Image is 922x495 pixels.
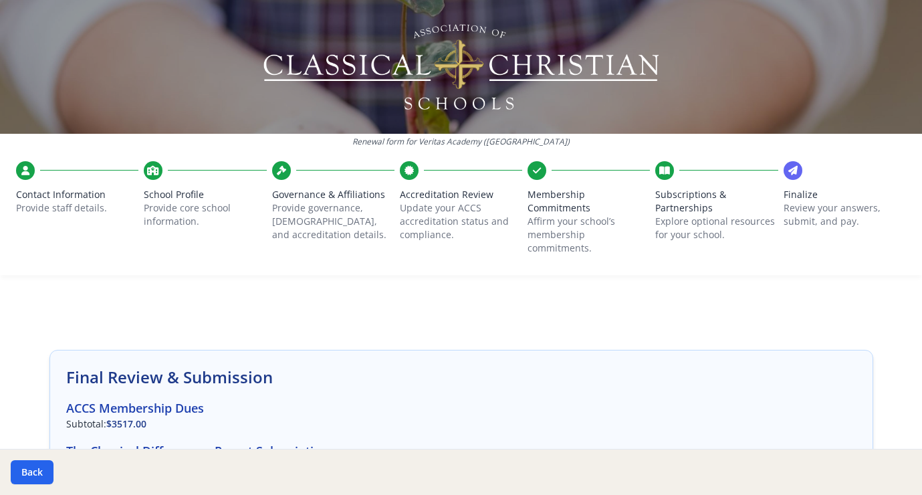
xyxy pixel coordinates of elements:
[272,188,394,201] span: Governance & Affiliations
[528,215,650,255] p: Affirm your school’s membership commitments.
[784,188,906,201] span: Finalize
[106,417,146,430] span: $3517.00
[655,215,778,241] p: Explore optional resources for your school.
[66,417,856,431] p: Subtotal:
[66,441,856,460] h3: The Classical Difference – Parent Subscription
[66,367,856,388] h2: Final Review & Submission
[261,20,661,114] img: Logo
[16,201,138,215] p: Provide staff details.
[144,188,266,201] span: School Profile
[11,460,53,484] button: Back
[400,201,522,241] p: Update your ACCS accreditation status and compliance.
[272,201,394,241] p: Provide governance, [DEMOGRAPHIC_DATA], and accreditation details.
[16,188,138,201] span: Contact Information
[784,201,906,228] p: Review your answers, submit, and pay.
[66,399,856,417] h3: ACCS Membership Dues
[400,188,522,201] span: Accreditation Review
[655,188,778,215] span: Subscriptions & Partnerships
[144,201,266,228] p: Provide core school information.
[528,188,650,215] span: Membership Commitments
